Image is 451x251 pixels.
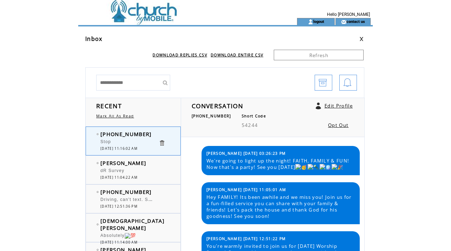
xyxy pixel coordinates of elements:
[346,19,365,24] a: contact us
[206,151,286,156] span: [PERSON_NAME] [DATE] 03:26:23 PM
[206,194,354,219] span: Hey FAMILY! Its been awhile and we miss you! Join us for a fun-filled service you can share with ...
[100,204,137,209] span: [DATE] 12:51:36 PM
[100,175,137,180] span: [DATE] 11:04:22 AM
[320,164,332,170] img: 🪩
[100,240,137,245] span: [DATE] 11:14:00 AM
[313,19,324,24] a: logout
[159,140,165,146] a: Click to delete these messgaes
[319,75,327,91] img: archive.png
[100,159,146,166] span: [PERSON_NAME]
[274,50,364,60] a: Refresh
[308,164,320,170] img: 🔦
[100,146,137,151] span: [DATE] 11:16:02 AM
[206,158,354,170] span: We're going to light up the night! FAITH, FAMILY & FUN! Now that's a party! See you [DATE]
[100,233,136,238] span: Absolutely
[332,164,344,170] img: 🎉
[153,53,207,57] a: DOWNLOAD REPLIES CSV
[242,114,266,118] span: Short Code
[160,75,170,91] input: Submit
[97,224,99,225] img: bulletEmpty.png
[341,19,346,25] img: contact_us_icon.gif
[96,114,134,118] a: Mark All As Read
[316,103,321,109] a: Click to edit user profile
[295,164,307,170] img: 🥳
[192,102,243,110] span: CONVERSATION
[97,191,99,193] img: bulletEmpty.png
[100,217,165,231] span: [DEMOGRAPHIC_DATA] [PERSON_NAME]
[325,103,353,109] a: Edit Profile
[97,133,99,135] img: bulletEmpty.png
[343,75,352,91] img: bell.png
[242,122,258,128] span: 54244
[206,236,286,241] span: [PERSON_NAME] [DATE] 12:51:22 PM
[100,139,111,144] span: Stop
[96,102,122,110] span: RECENT
[308,19,313,25] img: account_icon.gif
[206,187,286,192] span: [PERSON_NAME] [DATE] 11:05:01 AM
[100,130,152,137] span: [PHONE_NUMBER]
[125,233,136,239] img: 💯
[100,195,196,202] span: Driving, can't text. Sent from MY ROGUE
[327,12,370,17] span: Hello [PERSON_NAME]
[192,114,231,118] span: [PHONE_NUMBER]
[328,122,348,128] a: Opt Out
[211,53,263,57] a: DOWNLOAD ENTIRE CSV
[100,188,152,195] span: [PHONE_NUMBER]
[85,35,103,43] span: Inbox
[97,249,99,251] img: bulletEmpty.png
[100,168,124,173] span: dR Survey
[97,162,99,164] img: bulletEmpty.png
